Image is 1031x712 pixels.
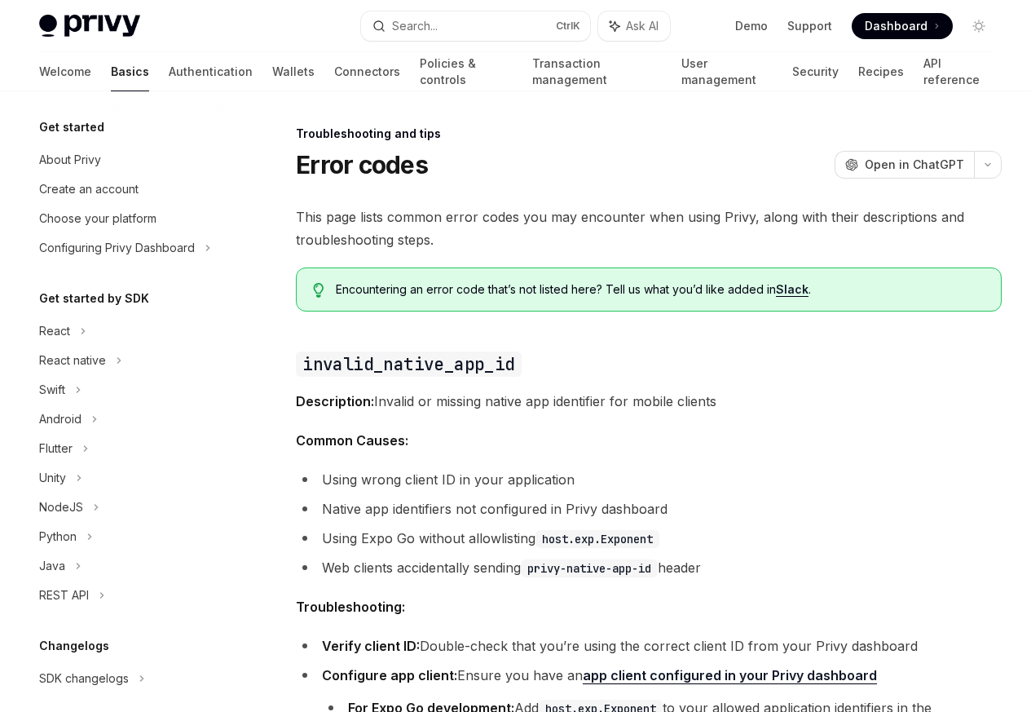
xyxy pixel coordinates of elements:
[923,52,992,91] a: API reference
[681,52,773,91] a: User management
[361,11,590,41] button: Search...CtrlK
[111,52,149,91] a: Basics
[792,52,839,91] a: Security
[535,530,659,548] code: host.exp.Exponent
[39,556,65,576] div: Java
[296,635,1002,657] li: Double-check that you’re using the correct client ID from your Privy dashboard
[39,351,106,370] div: React native
[39,179,139,199] div: Create an account
[296,498,1002,520] li: Native app identifiers not configured in Privy dashboard
[39,321,70,341] div: React
[296,390,1002,413] span: Invalid or missing native app identifier for mobile clients
[787,18,832,34] a: Support
[392,16,438,36] div: Search...
[296,599,405,615] strong: Troubleshooting:
[39,468,66,488] div: Unity
[39,527,77,546] div: Python
[272,52,315,91] a: Wallets
[865,157,964,173] span: Open in ChatGPT
[336,281,985,298] span: Encountering an error code that’s not listed here? Tell us what you’d like added in .
[296,468,1002,491] li: Using wrong client ID in your application
[296,432,408,449] strong: Common Causes:
[26,175,235,204] a: Create an account
[966,13,992,39] button: Toggle dark mode
[835,151,974,179] button: Open in ChatGPT
[39,636,109,656] h5: Changelogs
[556,20,580,33] span: Ctrl K
[39,209,156,228] div: Choose your platform
[39,409,82,429] div: Android
[626,18,659,34] span: Ask AI
[39,380,65,400] div: Swift
[296,206,1002,251] span: This page lists common error codes you may encounter when using Privy, along with their descripti...
[296,126,1002,142] div: Troubleshooting and tips
[420,52,513,91] a: Policies & controls
[39,669,129,688] div: SDK changelogs
[39,439,73,458] div: Flutter
[296,556,1002,579] li: Web clients accidentally sending header
[39,150,101,170] div: About Privy
[322,638,420,654] strong: Verify client ID:
[39,238,195,258] div: Configuring Privy Dashboard
[852,13,953,39] a: Dashboard
[776,282,808,297] a: Slack
[39,498,83,517] div: NodeJS
[39,289,149,308] h5: Get started by SDK
[296,352,521,377] code: invalid_native_app_id
[865,18,927,34] span: Dashboard
[735,18,768,34] a: Demo
[322,667,457,683] strong: Configure app client:
[521,559,658,577] code: privy-native-app-id
[296,393,374,409] strong: Description:
[39,117,104,137] h5: Get started
[39,52,91,91] a: Welcome
[169,52,253,91] a: Authentication
[39,586,89,605] div: REST API
[532,52,661,91] a: Transaction management
[39,15,140,38] img: light logo
[858,52,904,91] a: Recipes
[598,11,670,41] button: Ask AI
[334,52,400,91] a: Connectors
[26,145,235,175] a: About Privy
[26,204,235,233] a: Choose your platform
[296,527,1002,550] li: Using Expo Go without allowlisting
[583,667,877,684] a: app client configured in your Privy dashboard
[296,150,428,179] h1: Error codes
[313,283,324,298] svg: Tip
